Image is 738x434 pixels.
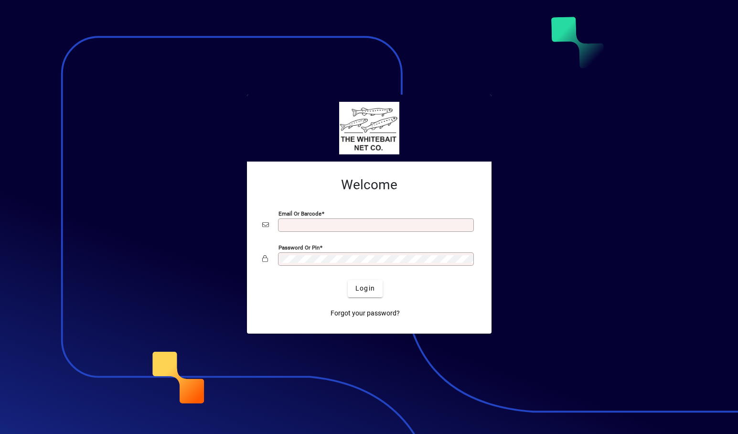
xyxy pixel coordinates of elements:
h2: Welcome [262,177,476,193]
span: Forgot your password? [331,308,400,318]
span: Login [355,283,375,293]
button: Login [348,280,383,297]
mat-label: Password or Pin [278,244,320,250]
mat-label: Email or Barcode [278,210,321,217]
a: Forgot your password? [327,305,404,322]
